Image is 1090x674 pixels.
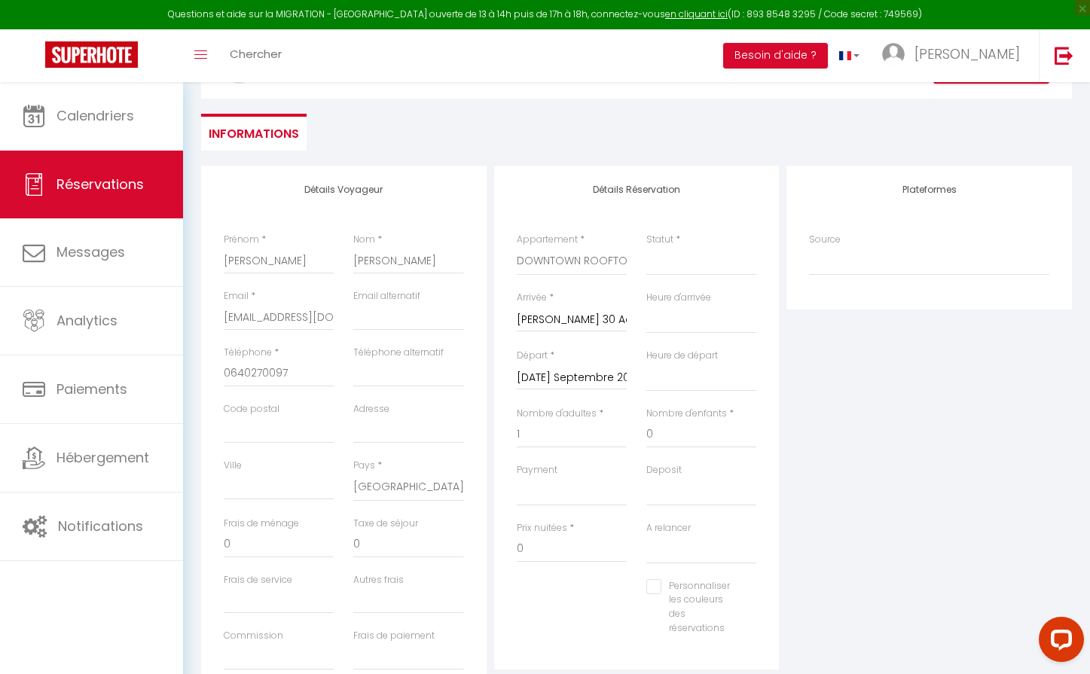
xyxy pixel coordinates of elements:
span: Messages [56,242,125,261]
label: Frais de ménage [224,517,299,531]
img: ... [882,43,905,66]
label: Frais de service [224,573,292,587]
label: Prix nuitées [517,521,567,535]
a: en cliquant ici [665,8,728,20]
span: Paiements [56,380,127,398]
label: Email [224,289,249,303]
label: Personnaliser les couleurs des réservations [661,579,737,636]
label: Pays [353,459,375,473]
label: Heure d'arrivée [646,291,711,305]
label: Nom [353,233,375,247]
span: [PERSON_NAME] [914,44,1020,63]
label: Téléphone alternatif [353,346,444,360]
label: Frais de paiement [353,629,435,643]
label: Email alternatif [353,289,420,303]
span: Calendriers [56,106,134,125]
label: Départ [517,349,548,363]
label: Code postal [224,402,279,416]
label: Deposit [646,463,682,477]
span: Chercher [230,46,282,62]
label: Appartement [517,233,578,247]
label: Téléphone [224,346,272,360]
span: Réservations [56,175,144,194]
a: Chercher [218,29,293,82]
label: Prénom [224,233,259,247]
label: Adresse [353,402,389,416]
label: Payment [517,463,557,477]
li: Informations [201,114,307,151]
label: Statut [646,233,673,247]
label: Commission [224,629,283,643]
h4: Plateformes [809,185,1049,195]
h4: Détails Réservation [517,185,757,195]
label: Autres frais [353,573,404,587]
iframe: LiveChat chat widget [1027,611,1090,674]
span: Notifications [58,517,143,535]
label: Nombre d'enfants [646,407,727,421]
label: Ville [224,459,242,473]
button: Besoin d'aide ? [723,43,828,69]
span: Hébergement [56,448,149,467]
img: Super Booking [45,41,138,68]
label: Heure de départ [646,349,718,363]
label: Nombre d'adultes [517,407,597,421]
label: Taxe de séjour [353,517,418,531]
h4: Détails Voyageur [224,185,464,195]
a: ... [PERSON_NAME] [871,29,1039,82]
label: Arrivée [517,291,547,305]
label: Source [809,233,841,247]
img: logout [1055,46,1073,65]
span: Analytics [56,311,118,330]
label: A relancer [646,521,691,535]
